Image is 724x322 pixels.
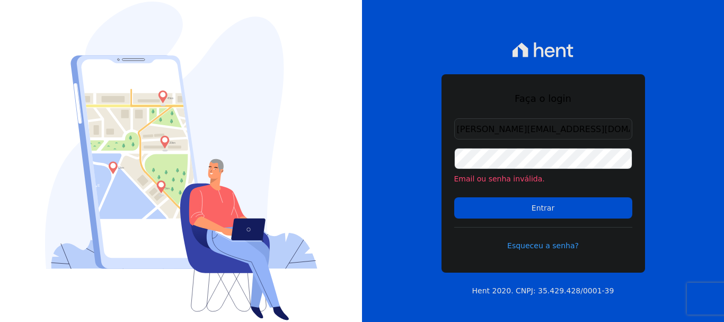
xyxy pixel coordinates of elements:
h1: Faça o login [454,91,632,106]
input: Email [454,118,632,140]
p: Hent 2020. CNPJ: 35.429.428/0001-39 [472,285,614,297]
li: Email ou senha inválida. [454,173,632,185]
input: Entrar [454,197,632,219]
a: Esqueceu a senha? [454,227,632,251]
img: Login [45,2,317,320]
